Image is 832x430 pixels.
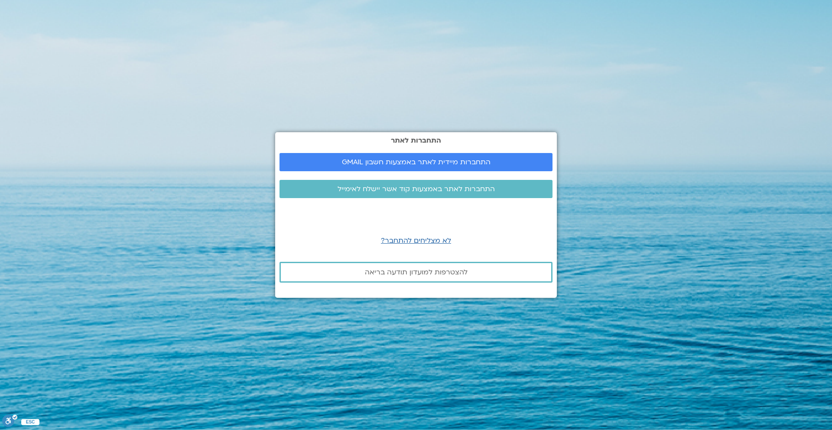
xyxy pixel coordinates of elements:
[342,158,491,166] span: התחברות מיידית לאתר באמצעות חשבון GMAIL
[279,262,552,283] a: להצטרפות למועדון תודעה בריאה
[279,153,552,171] a: התחברות מיידית לאתר באמצעות חשבון GMAIL
[338,185,495,193] span: התחברות לאתר באמצעות קוד אשר יישלח לאימייל
[279,180,552,198] a: התחברות לאתר באמצעות קוד אשר יישלח לאימייל
[365,268,468,276] span: להצטרפות למועדון תודעה בריאה
[279,137,552,144] h2: התחברות לאתר
[381,236,451,245] a: לא מצליחים להתחבר?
